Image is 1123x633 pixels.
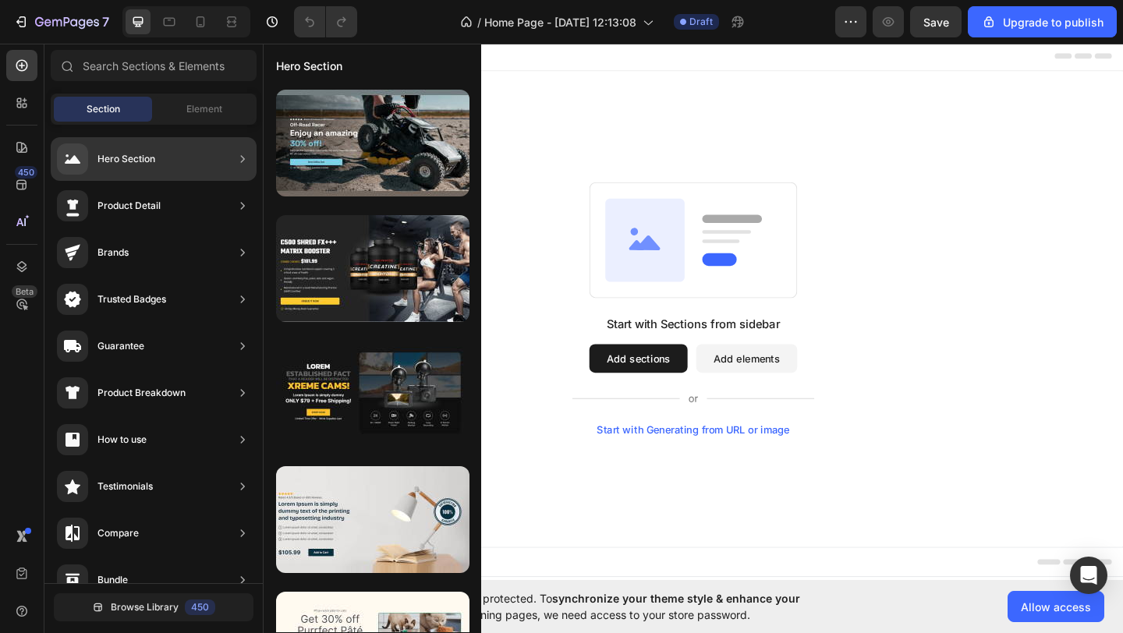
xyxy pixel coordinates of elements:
[363,590,861,623] span: Your page is password protected. To when designing pages, we need access to your store password.
[185,599,215,615] div: 450
[1008,591,1104,622] button: Allow access
[97,479,153,494] div: Testimonials
[15,166,37,179] div: 450
[6,6,116,37] button: 7
[97,245,129,260] div: Brands
[97,292,166,307] div: Trusted Badges
[97,198,161,214] div: Product Detail
[484,14,636,30] span: Home Page - [DATE] 12:13:08
[51,50,257,81] input: Search Sections & Elements
[87,102,120,116] span: Section
[97,385,186,401] div: Product Breakdown
[363,416,573,429] div: Start with Generating from URL or image
[97,525,139,541] div: Compare
[1070,557,1107,594] div: Open Intercom Messenger
[968,6,1117,37] button: Upgrade to publish
[981,14,1104,30] div: Upgrade to publish
[97,338,144,354] div: Guarantee
[689,15,713,29] span: Draft
[923,16,949,29] span: Save
[374,298,562,316] div: Start with Sections from sidebar
[97,572,128,588] div: Bundle
[471,329,581,360] button: Add elements
[477,14,481,30] span: /
[12,285,37,298] div: Beta
[355,329,462,360] button: Add sections
[97,151,155,167] div: Hero Section
[111,600,179,614] span: Browse Library
[186,102,222,116] span: Element
[102,12,109,31] p: 7
[363,592,800,621] span: synchronize your theme style & enhance your experience
[1021,599,1091,615] span: Allow access
[294,6,357,37] div: Undo/Redo
[910,6,962,37] button: Save
[263,41,1123,582] iframe: Design area
[97,432,147,447] div: How to use
[54,593,253,621] button: Browse Library450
